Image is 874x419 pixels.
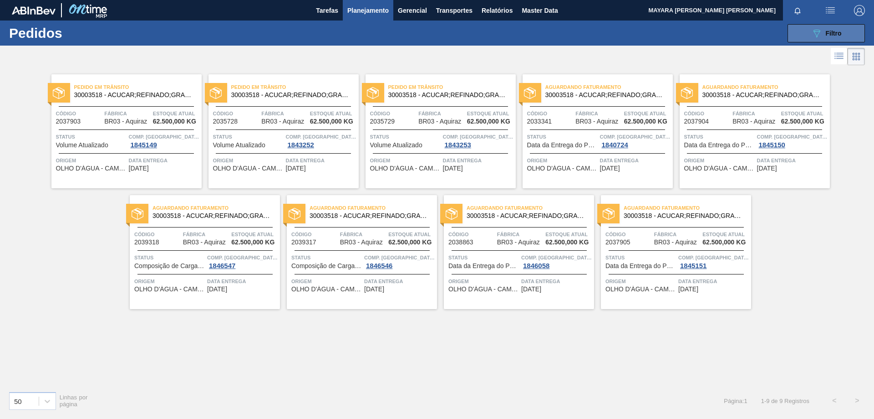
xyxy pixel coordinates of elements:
[624,212,744,219] span: 30003518 - ACUCAR;REFINADO;GRANULADO;;
[605,239,630,246] span: 2037905
[310,109,356,118] span: Estoque atual
[367,87,379,99] img: status
[443,132,513,149] a: Comp. [GEOGRAPHIC_DATA]1843253
[388,92,508,98] span: 30003518 - ACUCAR;REFINADO;GRANULADO;;
[388,239,432,246] span: 62.500,000 KG
[9,28,145,38] h1: Pedidos
[516,74,673,188] a: statusAguardando Faturamento30003518 - ACUCAR;REFINADO;GRANULADO;;Código2033341FábricaBR03 - Aqui...
[654,239,697,246] span: BR03 - Aquiraz
[370,165,441,172] span: OLHO D'ÁGUA - CAMUTANGA (PE)
[231,92,351,98] span: 30003518 - ACUCAR;REFINADO;GRANULADO;;
[443,132,513,141] span: Comp. Carga
[231,239,274,246] span: 62.500,000 KG
[448,253,519,262] span: Status
[153,109,199,118] span: Estoque atual
[600,156,671,165] span: Data entrega
[757,132,828,141] span: Comp. Carga
[732,118,775,125] span: BR03 - Aquiraz
[14,397,22,405] div: 50
[678,286,698,293] span: 09/10/2025
[467,212,587,219] span: 30003518 - ACUCAR;REFINADO;GRANULADO;;
[261,118,304,125] span: BR03 - Aquiraz
[436,5,473,16] span: Transportes
[286,132,356,141] span: Comp. Carga
[129,141,159,149] div: 1845149
[732,109,779,118] span: Fábrica
[207,277,278,286] span: Data entrega
[388,83,516,92] span: Pedido em Trânsito
[340,230,386,239] span: Fábrica
[134,253,205,262] span: Status
[388,230,435,239] span: Estoque atual
[56,142,108,149] span: Volume Atualizado
[364,277,435,286] span: Data entrega
[757,156,828,165] span: Data entrega
[761,398,809,404] span: 1 - 9 de 9 Registros
[527,109,574,118] span: Código
[825,5,836,16] img: userActions
[527,132,598,141] span: Status
[134,230,181,239] span: Código
[527,165,598,172] span: OLHO D'ÁGUA - CAMUTANGA (PE)
[291,239,316,246] span: 2039317
[482,5,513,16] span: Relatórios
[213,156,284,165] span: Origem
[207,253,278,269] a: Comp. [GEOGRAPHIC_DATA]1846547
[104,118,147,125] span: BR03 - Aquiraz
[605,253,676,262] span: Status
[286,132,356,149] a: Comp. [GEOGRAPHIC_DATA]1843252
[310,212,430,219] span: 30003518 - ACUCAR;REFINADO;GRANULADO;;
[448,263,519,269] span: Data da Entrega do Pedido Atrasada
[364,262,394,269] div: 1846546
[210,87,222,99] img: status
[448,277,519,286] span: Origem
[467,118,510,125] span: 62.500,000 KG
[600,141,630,149] div: 1840724
[213,132,284,141] span: Status
[684,109,731,118] span: Código
[467,203,594,212] span: Aguardando Faturamento
[231,83,359,92] span: Pedido em Trânsito
[831,48,848,65] div: Visão em Lista
[359,74,516,188] a: statusPedido em Trânsito30003518 - ACUCAR;REFINADO;GRANULADO;;Código2035729FábricaBR03 - AquirazE...
[45,74,202,188] a: statusPedido em Trânsito30003518 - ACUCAR;REFINADO;GRANULADO;;Código2037903FábricaBR03 - AquirazE...
[347,5,389,16] span: Planejamento
[605,286,676,293] span: OLHO D'ÁGUA - CAMUTANGA (PE)
[448,239,473,246] span: 2038863
[684,118,709,125] span: 2037904
[848,48,865,65] div: Visão em Cards
[624,118,667,125] span: 62.500,000 KG
[497,230,544,239] span: Fábrica
[702,239,746,246] span: 62.500,000 KG
[207,262,237,269] div: 1846547
[702,230,749,239] span: Estoque atual
[370,156,441,165] span: Origem
[286,156,356,165] span: Data entrega
[370,132,441,141] span: Status
[56,165,127,172] span: OLHO D'ÁGUA - CAMUTANGA (PE)
[398,5,427,16] span: Gerencial
[134,263,205,269] span: Composição de Carga Aceita
[12,6,56,15] img: TNhmsLtSVTkK8tSr43FrP2fwEKptu5GPRR3wAAAABJRU5ErkJggg==
[575,118,618,125] span: BR03 - Aquiraz
[286,165,306,172] span: 02/10/2025
[364,253,435,269] a: Comp. [GEOGRAPHIC_DATA]1846546
[624,109,671,118] span: Estoque atual
[74,92,194,98] span: 30003518 - ACUCAR;REFINADO;GRANULADO;;
[702,92,823,98] span: 30003518 - ACUCAR;REFINADO;GRANULADO;;
[123,195,280,309] a: statusAguardando Faturamento30003518 - ACUCAR;REFINADO;GRANULADO;;Código2039318FábricaBR03 - Aqui...
[522,5,558,16] span: Master Data
[783,4,812,17] button: Notificações
[684,142,755,149] span: Data da Entrega do Pedido Atrasada
[527,142,598,149] span: Data da Entrega do Pedido Atrasada
[781,109,828,118] span: Estoque atual
[340,239,383,246] span: BR03 - Aquiraz
[443,141,473,149] div: 1843253
[134,239,159,246] span: 2039318
[132,208,143,220] img: status
[448,286,519,293] span: OLHO D'ÁGUA - CAMUTANGA (PE)
[56,156,127,165] span: Origem
[673,74,830,188] a: statusAguardando Faturamento30003518 - ACUCAR;REFINADO;GRANULADO;;Código2037904FábricaBR03 - Aqui...
[521,277,592,286] span: Data entrega
[678,262,708,269] div: 1845151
